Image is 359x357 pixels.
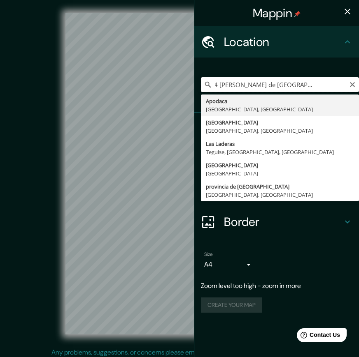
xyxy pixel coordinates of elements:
[253,6,301,21] h4: Mappin
[206,161,354,169] div: [GEOGRAPHIC_DATA]
[206,118,354,127] div: [GEOGRAPHIC_DATA]
[206,105,354,113] div: [GEOGRAPHIC_DATA], [GEOGRAPHIC_DATA]
[201,77,359,92] input: Pick your city or area
[204,258,254,271] div: A4
[349,80,356,88] button: Clear
[206,127,354,135] div: [GEOGRAPHIC_DATA], [GEOGRAPHIC_DATA]
[206,191,354,199] div: [GEOGRAPHIC_DATA], [GEOGRAPHIC_DATA]
[294,11,301,17] img: pin-icon.png
[194,113,359,144] div: Pins
[286,325,350,348] iframe: Help widget launcher
[206,169,354,177] div: [GEOGRAPHIC_DATA]
[194,26,359,58] div: Location
[206,140,354,148] div: Las Laderas
[206,97,354,105] div: Apodaca
[65,13,293,334] canvas: Map
[206,148,354,156] div: Teguise, [GEOGRAPHIC_DATA], [GEOGRAPHIC_DATA]
[194,175,359,206] div: Layout
[201,281,352,291] p: Zoom level too high - zoom in more
[206,182,354,191] div: provincia de [GEOGRAPHIC_DATA]
[194,206,359,237] div: Border
[194,144,359,175] div: Style
[224,214,343,229] h4: Border
[224,35,343,49] h4: Location
[204,251,213,258] label: Size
